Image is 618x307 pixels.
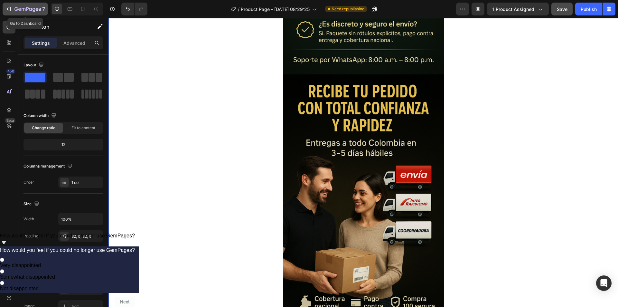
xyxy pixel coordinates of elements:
[71,180,102,186] div: 1 col
[25,140,102,149] div: 12
[238,6,239,13] span: /
[23,162,74,171] div: Columns management
[32,125,55,131] span: Change ratio
[23,61,45,70] div: Layout
[557,6,567,12] span: Save
[23,179,34,185] div: Order
[31,23,84,31] p: Section
[487,3,549,15] button: 1 product assigned
[121,3,147,15] div: Undo/Redo
[5,118,15,123] div: Beta
[63,40,85,46] p: Advanced
[551,3,573,15] button: Save
[42,5,45,13] p: 7
[108,18,618,307] iframe: Design area
[581,6,597,13] div: Publish
[23,111,58,120] div: Column width
[575,3,602,15] button: Publish
[6,69,15,74] div: 450
[332,6,364,12] span: Need republishing
[3,3,48,15] button: 7
[32,40,50,46] p: Settings
[59,213,103,225] input: Auto
[174,56,335,298] img: gempages_586418695283147549-d0df98cc-1ce6-4c61-8abb-86e1e419e877.png
[23,216,34,222] div: Width
[23,200,41,208] div: Size
[596,275,612,291] div: Open Intercom Messenger
[241,6,310,13] span: Product Page - [DATE] 08:29:25
[71,125,95,131] span: Fit to content
[492,6,534,13] span: 1 product assigned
